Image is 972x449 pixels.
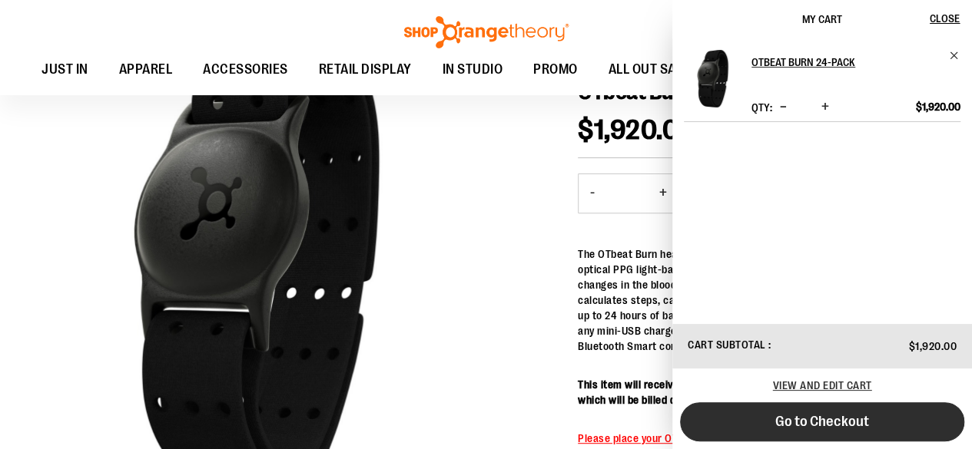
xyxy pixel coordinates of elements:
[776,100,791,115] button: Decrease product quantity
[578,114,695,146] span: $1,920.00
[751,50,940,74] h2: OTbeat Burn 24-pack
[203,52,288,87] span: ACCESSORIES
[916,100,960,114] span: $1,920.00
[688,338,766,351] span: Cart Subtotal
[402,16,571,48] img: Shop Orangetheory
[802,13,842,25] span: My Cart
[41,52,88,87] span: JUST IN
[909,340,957,352] span: $1,920.00
[684,50,960,122] li: Product
[578,378,924,406] b: This item will receive a credit at checkout for the balance of the product which will be billed d...
[751,50,960,74] a: OTbeat Burn 24-pack
[775,413,869,430] span: Go to Checkout
[533,52,578,87] span: PROMO
[818,100,833,115] button: Increase product quantity
[648,174,678,213] button: Increase product quantity
[930,12,960,25] span: Close
[578,246,945,354] p: The OTbeat Burn heart rate monitor is our arm-based product that utilizes optical PPG light-based...
[949,50,960,61] a: Remove item
[680,402,964,441] button: Go to Checkout
[578,78,771,104] span: OTbeat Burn 24-pack
[684,50,741,117] a: OTbeat Burn 24-pack
[609,52,690,87] span: ALL OUT SALE
[579,174,606,213] button: Decrease product quantity
[684,50,741,107] img: OTbeat Burn 24-pack
[119,52,173,87] span: APPAREL
[319,52,412,87] span: RETAIL DISPLAY
[773,379,872,391] a: View and edit cart
[606,175,648,212] input: Product quantity
[751,101,772,114] label: Qty
[443,52,503,87] span: IN STUDIO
